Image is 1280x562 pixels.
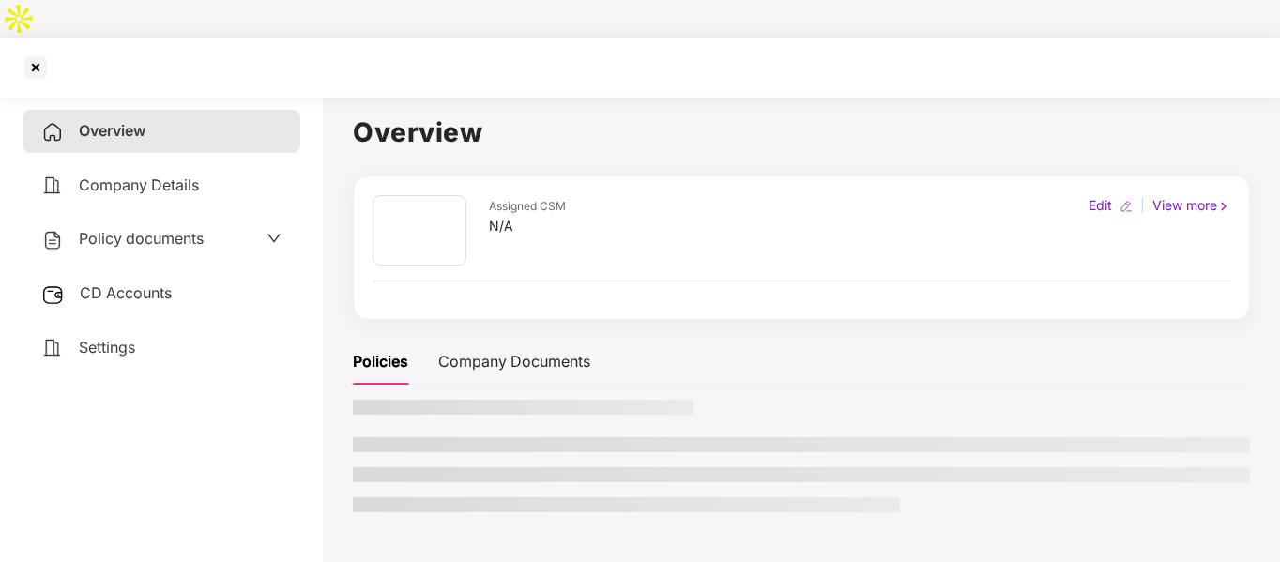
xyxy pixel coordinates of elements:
img: svg+xml;base64,PHN2ZyB4bWxucz0iaHR0cDovL3d3dy53My5vcmcvMjAwMC9zdmciIHdpZHRoPSIyNCIgaGVpZ2h0PSIyNC... [41,337,64,359]
img: editIcon [1120,200,1133,213]
div: View more [1149,195,1234,216]
div: Assigned CSM [489,198,566,216]
span: Settings [79,338,135,357]
span: down [267,231,282,246]
img: svg+xml;base64,PHN2ZyB4bWxucz0iaHR0cDovL3d3dy53My5vcmcvMjAwMC9zdmciIHdpZHRoPSIyNCIgaGVpZ2h0PSIyNC... [41,229,64,251]
div: | [1136,195,1149,216]
img: svg+xml;base64,PHN2ZyB4bWxucz0iaHR0cDovL3d3dy53My5vcmcvMjAwMC9zdmciIHdpZHRoPSIyNCIgaGVpZ2h0PSIyNC... [41,175,64,197]
div: Company Documents [438,350,590,373]
div: N/A [489,216,566,236]
div: Policies [353,350,408,373]
span: CD Accounts [80,283,172,302]
h1: Overview [353,112,1250,153]
span: Policy documents [79,229,204,248]
img: svg+xml;base64,PHN2ZyB4bWxucz0iaHR0cDovL3d3dy53My5vcmcvMjAwMC9zdmciIHdpZHRoPSIyNCIgaGVpZ2h0PSIyNC... [41,121,64,144]
img: svg+xml;base64,PHN2ZyB3aWR0aD0iMjUiIGhlaWdodD0iMjQiIHZpZXdCb3g9IjAgMCAyNSAyNCIgZmlsbD0ibm9uZSIgeG... [41,283,65,306]
span: Company Details [79,175,199,194]
span: Overview [79,121,145,140]
div: Edit [1085,195,1116,216]
img: rightIcon [1217,200,1230,213]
